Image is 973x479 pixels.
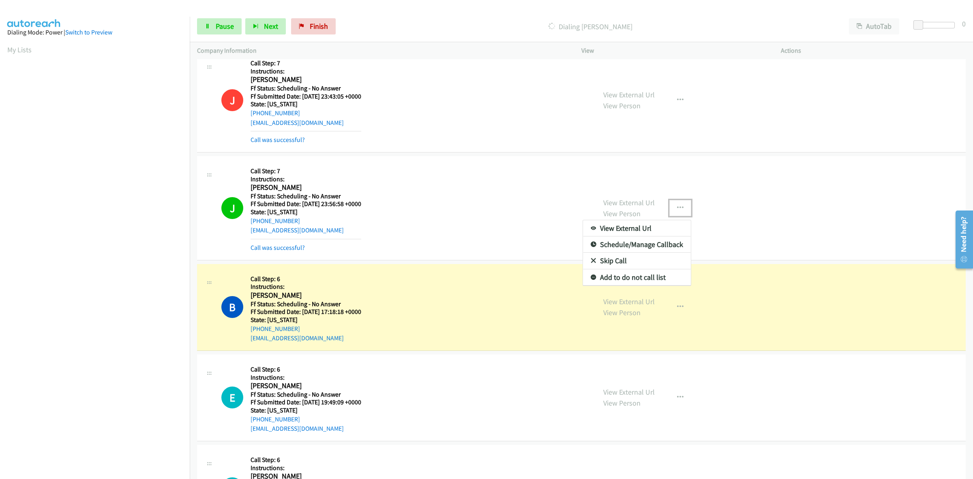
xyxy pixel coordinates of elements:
[221,296,243,318] h1: B
[7,45,32,54] a: My Lists
[7,62,190,448] iframe: Dialpad
[221,387,243,408] h1: E
[65,28,112,36] a: Switch to Preview
[583,220,691,236] a: View External Url
[949,207,973,272] iframe: Resource Center
[583,236,691,253] a: Schedule/Manage Callback
[583,269,691,286] a: Add to do not call list
[221,387,243,408] div: The call is yet to be attempted
[7,28,182,37] div: Dialing Mode: Power |
[583,253,691,269] a: Skip Call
